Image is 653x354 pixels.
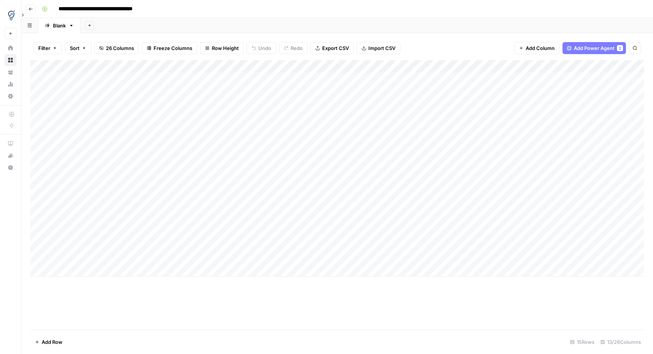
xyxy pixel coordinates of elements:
div: 2 [617,45,623,51]
button: Import CSV [357,42,400,54]
span: Import CSV [368,44,395,52]
span: Export CSV [322,44,349,52]
button: Help + Support [5,162,17,174]
span: Filter [38,44,50,52]
div: What's new? [5,150,16,161]
button: Add Power Agent2 [563,42,626,54]
button: Add Column [514,42,559,54]
span: Add Row [42,338,62,346]
button: Freeze Columns [142,42,197,54]
button: 26 Columns [94,42,139,54]
button: What's new? [5,150,17,162]
button: Filter [33,42,62,54]
a: Home [5,42,17,54]
a: AirOps Academy [5,138,17,150]
button: Workspace: TDI Content Team [5,6,17,25]
span: 26 Columns [106,44,134,52]
button: Export CSV [311,42,354,54]
a: Blank [38,18,80,33]
span: Undo [258,44,271,52]
button: Add Row [30,336,67,348]
button: Undo [247,42,276,54]
a: Browse [5,54,17,66]
img: TDI Content Team Logo [5,9,18,22]
span: 2 [619,45,621,51]
span: Add Power Agent [574,44,615,52]
span: Add Column [526,44,555,52]
button: Redo [279,42,308,54]
a: Your Data [5,66,17,78]
div: 13/26 Columns [597,336,644,348]
div: 15 Rows [567,336,597,348]
a: Settings [5,90,17,102]
div: Blank [53,22,66,29]
button: Row Height [200,42,244,54]
span: Redo [291,44,303,52]
button: Sort [65,42,91,54]
span: Row Height [212,44,239,52]
span: Sort [70,44,80,52]
a: Usage [5,78,17,90]
span: Freeze Columns [154,44,192,52]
